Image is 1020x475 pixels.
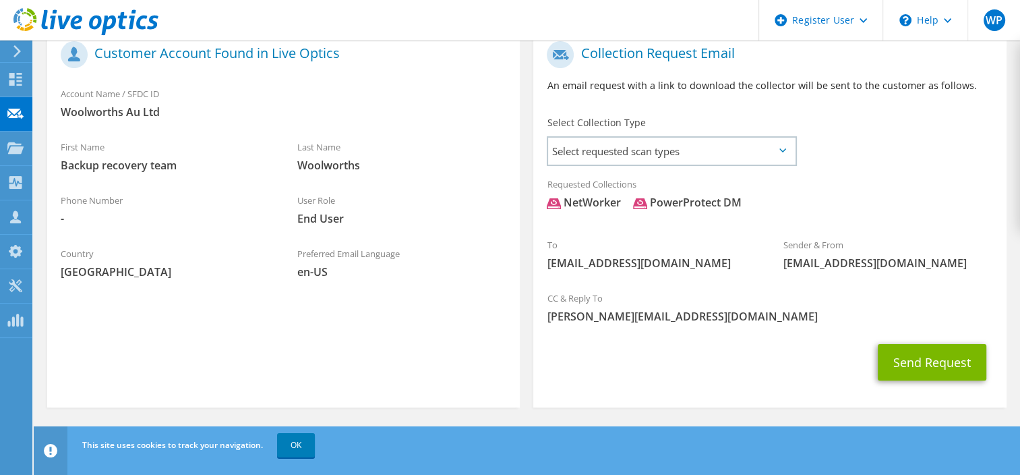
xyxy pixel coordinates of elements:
[47,133,284,179] div: First Name
[297,158,507,173] span: Woolworths
[284,240,520,286] div: Preferred Email Language
[61,158,270,173] span: Backup recovery team
[878,344,986,381] button: Send Request
[547,195,620,211] div: NetWorker
[61,264,270,279] span: [GEOGRAPHIC_DATA]
[284,133,520,179] div: Last Name
[297,211,507,226] span: End User
[61,105,506,119] span: Woolworths Au Ltd
[547,309,992,324] span: [PERSON_NAME][EMAIL_ADDRESS][DOMAIN_NAME]
[547,116,645,130] label: Select Collection Type
[47,240,284,286] div: Country
[47,186,284,233] div: Phone Number
[533,284,1006,331] div: CC & Reply To
[47,80,520,126] div: Account Name / SFDC ID
[277,433,315,457] a: OK
[284,186,520,233] div: User Role
[533,231,770,277] div: To
[61,211,270,226] span: -
[533,170,1006,224] div: Requested Collections
[984,9,1005,31] span: WP
[547,78,992,93] p: An email request with a link to download the collector will be sent to the customer as follows.
[548,138,794,165] span: Select requested scan types
[82,439,263,451] span: This site uses cookies to track your navigation.
[633,195,741,211] div: PowerProtect DM
[61,41,500,68] h1: Customer Account Found in Live Optics
[547,256,756,271] span: [EMAIL_ADDRESS][DOMAIN_NAME]
[783,256,993,271] span: [EMAIL_ADDRESS][DOMAIN_NAME]
[547,41,986,68] h1: Collection Request Email
[770,231,1007,277] div: Sender & From
[899,14,911,26] svg: \n
[297,264,507,279] span: en-US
